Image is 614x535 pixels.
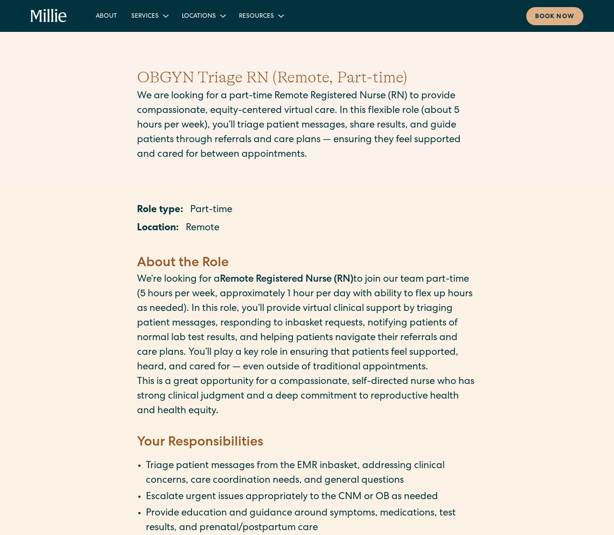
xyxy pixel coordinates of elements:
strong: Remote Registered Nurse (RN) [220,275,353,285]
strong: About the Role [137,257,229,270]
p: ‍ [137,240,477,254]
div: Resources [232,8,290,23]
div: Services [131,12,159,21]
p: Remote [186,221,219,236]
p: We’re looking for a to join our team part-time (5 hours per week, approximately 1 hour per day wi... [137,273,477,375]
a: About [89,8,124,23]
p: Role type: [137,203,183,218]
div: Resources [239,12,274,21]
div: Services [124,8,175,23]
p: This is a great opportunity for a compassionate, self-directed nurse who has strong clinical judg... [137,375,477,419]
p: We are looking for a part-time Remote Registered Nurse (RN) to provide compassionate, equity-cent... [137,89,477,163]
p: Location: [137,221,179,236]
li: Triage patient messages from the EMR inbasket, addressing clinical concerns, care coordination ne... [146,459,477,488]
strong: Your Responsibilities [137,436,263,450]
a: Book now [526,7,583,25]
div: Book now [535,12,575,22]
div: Locations [182,12,216,21]
a: home [31,9,67,23]
div: Locations [175,8,232,23]
p: ‍ [137,419,477,434]
li: Escalate urgent issues appropriately to the CNM or OB as needed [146,490,477,505]
p: Part-time [190,203,232,218]
h1: OBGYN Triage RN (Remote, Part-time) [137,66,477,89]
